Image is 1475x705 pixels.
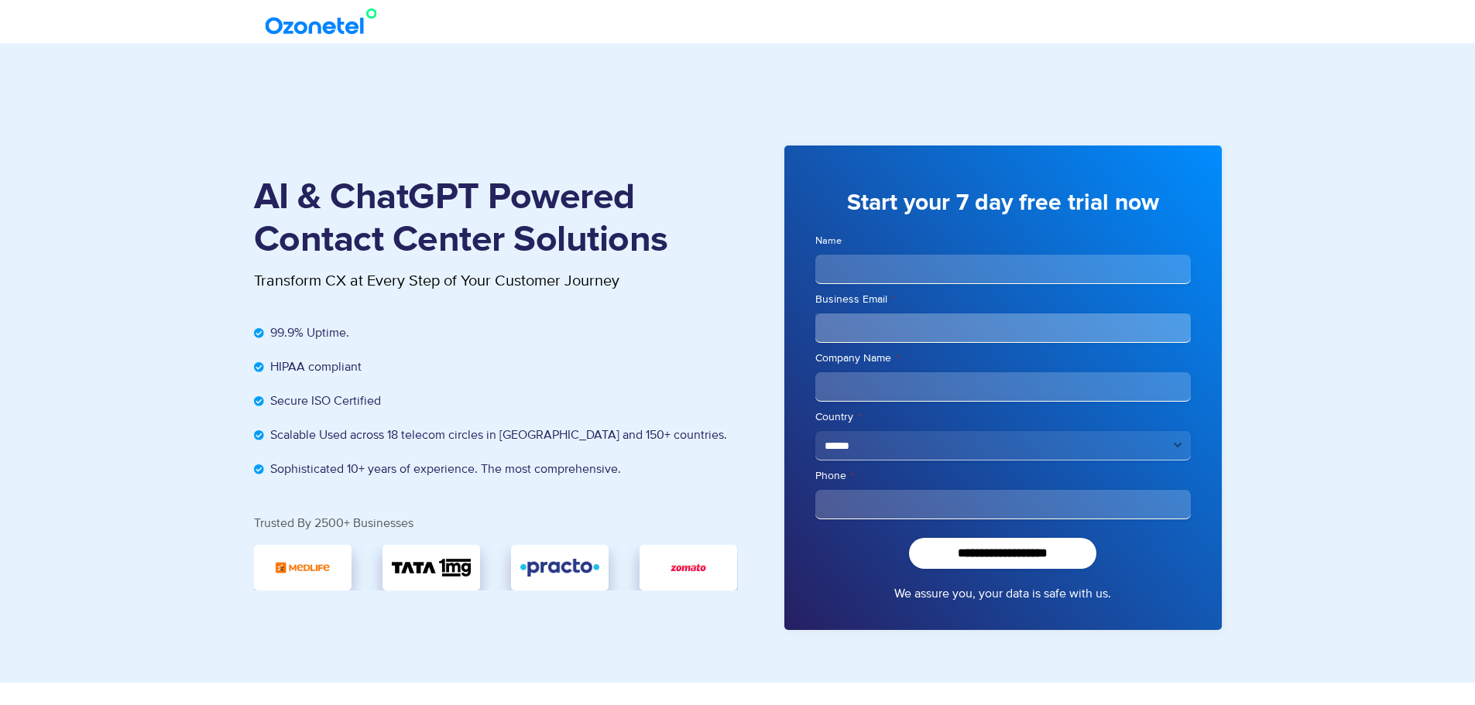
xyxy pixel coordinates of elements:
div: Trusted By 2500+ Businesses [254,517,738,529]
label: Business Email [815,292,1191,307]
h3: Start your 7 day free trial now [815,188,1191,218]
h1: AI & ChatGPT Powered Contact Center Solutions [254,176,738,262]
span: 99.9% Uptime. [266,323,349,342]
label: Phone [815,468,1191,484]
div: 1 / 5 [382,545,480,590]
span: Scalable Used across 18 telecom circles in [GEOGRAPHIC_DATA] and 150+ countries. [266,426,727,444]
div: 5 / 5 [254,545,352,590]
span: Secure ISO Certified [266,392,381,410]
div: Image Carousel [254,545,738,590]
img: TATA_1mg_Logo.svg [392,554,471,581]
p: Transform CX at Every Step of Your Customer Journey [254,269,738,293]
span: Sophisticated 10+ years of experience. The most comprehensive. [266,460,621,478]
a: We assure you, your data is safe with us. [894,584,1111,603]
img: medlife [273,554,331,581]
label: Country [815,409,1191,425]
span: HIPAA compliant [266,358,362,376]
label: Name [815,234,1191,248]
label: Company Name [815,351,1191,366]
